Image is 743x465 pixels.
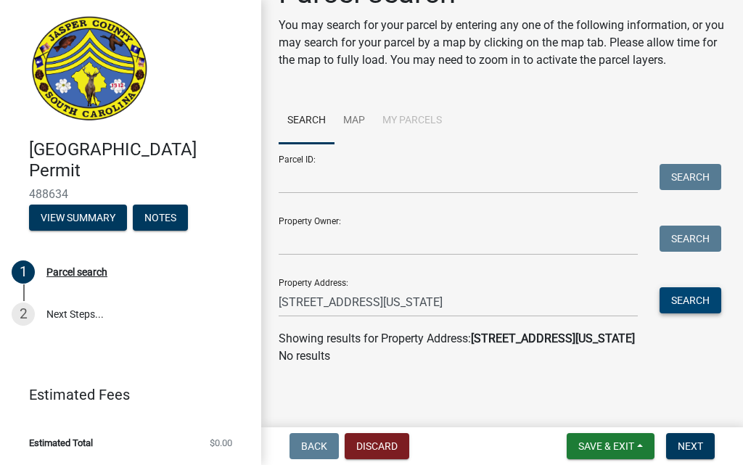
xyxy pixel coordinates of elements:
button: Save & Exit [567,433,654,459]
div: Parcel search [46,267,107,277]
h4: [GEOGRAPHIC_DATA] Permit [29,139,250,181]
span: Back [301,440,327,452]
a: Map [334,98,374,144]
span: Next [678,440,703,452]
button: Search [660,226,721,252]
button: Back [290,433,339,459]
div: 1 [12,260,35,284]
span: $0.00 [210,438,232,448]
wm-modal-confirm: Notes [133,213,188,224]
button: Search [660,287,721,313]
span: Save & Exit [578,440,634,452]
button: View Summary [29,205,127,231]
wm-modal-confirm: Summary [29,213,127,224]
div: Showing results for Property Address: [279,330,726,347]
div: 2 [12,303,35,326]
p: You may search for your parcel by entering any one of the following information, or you may searc... [279,17,726,69]
button: Notes [133,205,188,231]
a: Search [279,98,334,144]
img: Jasper County, South Carolina [29,15,150,124]
button: Search [660,164,721,190]
a: Estimated Fees [12,380,238,409]
button: Discard [345,433,409,459]
strong: [STREET_ADDRESS][US_STATE] [471,332,635,345]
span: Estimated Total [29,438,93,448]
button: Next [666,433,715,459]
span: 488634 [29,187,232,201]
p: No results [279,347,726,365]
